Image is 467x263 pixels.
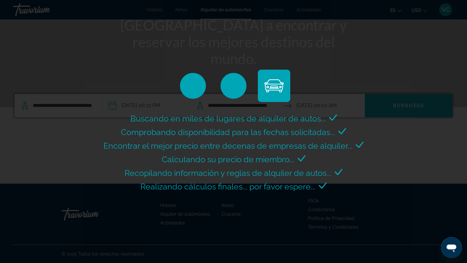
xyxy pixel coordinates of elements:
[121,127,335,137] span: Comprobando disponibilidad para las fechas solicitadas...
[140,182,316,191] span: Realizando cálculos finales... por favor espere...
[441,237,462,258] iframe: Botón para iniciar la ventana de mensajería
[125,168,331,178] span: Recopilando información y reglas de alquiler de autos...
[130,114,326,123] span: Buscando en miles de lugares de alquiler de autos...
[162,154,294,164] span: Calculando su precio de miembro...
[103,141,353,151] span: Encontrar el mejor precio entre decenas de empresas de alquiler...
